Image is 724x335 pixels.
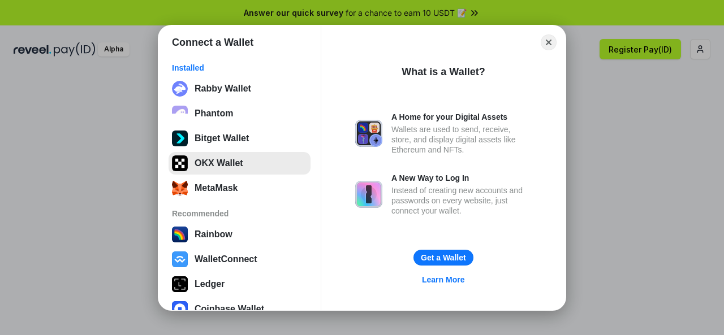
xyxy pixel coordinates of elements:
div: Get a Wallet [421,253,466,263]
img: svg+xml;base64,PHN2ZyB3aWR0aD0iMzIiIGhlaWdodD0iMzIiIHZpZXdCb3g9IjAgMCAzMiAzMiIgZmlsbD0ibm9uZSIgeG... [172,81,188,97]
div: OKX Wallet [195,158,243,168]
div: Recommended [172,208,307,219]
button: OKX Wallet [169,152,311,175]
div: Coinbase Wallet [195,304,264,314]
div: Ledger [195,279,225,289]
button: Close [541,34,557,50]
img: 5VZ71FV6L7PA3gg3tXrdQ+DgLhC+75Wq3no69P3MC0NFQpx2lL04Ql9gHK1bRDjsSBIvScBnDTk1WrlGIZBorIDEYJj+rhdgn... [172,155,188,171]
button: WalletConnect [169,248,311,271]
div: MetaMask [195,183,238,193]
div: Phantom [195,108,233,119]
a: Learn More [415,272,471,287]
div: Installed [172,63,307,73]
div: Bitget Wallet [195,133,249,143]
button: Rainbow [169,223,311,246]
img: svg+xml;base64,PHN2ZyB3aWR0aD0iNTEyIiBoZWlnaHQ9IjUxMiIgdmlld0JveD0iMCAwIDUxMiA1MTIiIGZpbGw9Im5vbm... [172,130,188,146]
h1: Connect a Wallet [172,36,253,49]
div: Wallets are used to send, receive, store, and display digital assets like Ethereum and NFTs. [391,124,532,155]
div: WalletConnect [195,254,257,264]
button: Phantom [169,102,311,125]
div: A New Way to Log In [391,173,532,183]
button: Coinbase Wallet [169,298,311,320]
div: Learn More [422,275,464,285]
button: Ledger [169,273,311,295]
button: Bitget Wallet [169,127,311,150]
button: MetaMask [169,177,311,199]
img: svg+xml,%3Csvg%20xmlns%3D%22http%3A%2F%2Fwww.w3.org%2F2000%2Fsvg%22%20width%3D%2228%22%20height%3... [172,276,188,292]
div: What is a Wallet? [402,65,485,79]
img: epq2vO3P5aLWl15yRS7Q49p1fHTx2Sgh99jU3kfXv7cnPATIVQHAx5oQs66JWv3SWEjHOsb3kKgmE5WNBxBId7C8gm8wEgOvz... [172,106,188,121]
div: Rabby Wallet [195,84,251,94]
div: Instead of creating new accounts and passwords on every website, just connect your wallet. [391,185,532,216]
img: svg+xml,%3Csvg%20width%3D%2228%22%20height%3D%2228%22%20viewBox%3D%220%200%2028%2028%22%20fill%3D... [172,301,188,317]
img: svg+xml;base64,PHN2ZyB3aWR0aD0iMzUiIGhlaWdodD0iMzQiIHZpZXdCb3g9IjAgMCAzNSAzNCIgZmlsbD0ibm9uZSIgeG... [172,180,188,196]
img: svg+xml,%3Csvg%20width%3D%2228%22%20height%3D%2228%22%20viewBox%3D%220%200%2028%2028%22%20fill%3D... [172,251,188,267]
button: Get a Wallet [413,250,473,266]
img: svg+xml,%3Csvg%20xmlns%3D%22http%3A%2F%2Fwww.w3.org%2F2000%2Fsvg%22%20fill%3D%22none%22%20viewBox... [355,181,382,208]
div: A Home for your Digital Assets [391,112,532,122]
img: svg+xml,%3Csvg%20width%3D%22120%22%20height%3D%22120%22%20viewBox%3D%220%200%20120%20120%22%20fil... [172,227,188,242]
img: svg+xml,%3Csvg%20xmlns%3D%22http%3A%2F%2Fwww.w3.org%2F2000%2Fsvg%22%20fill%3D%22none%22%20viewBox... [355,120,382,147]
button: Rabby Wallet [169,77,311,100]
div: Rainbow [195,229,232,240]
